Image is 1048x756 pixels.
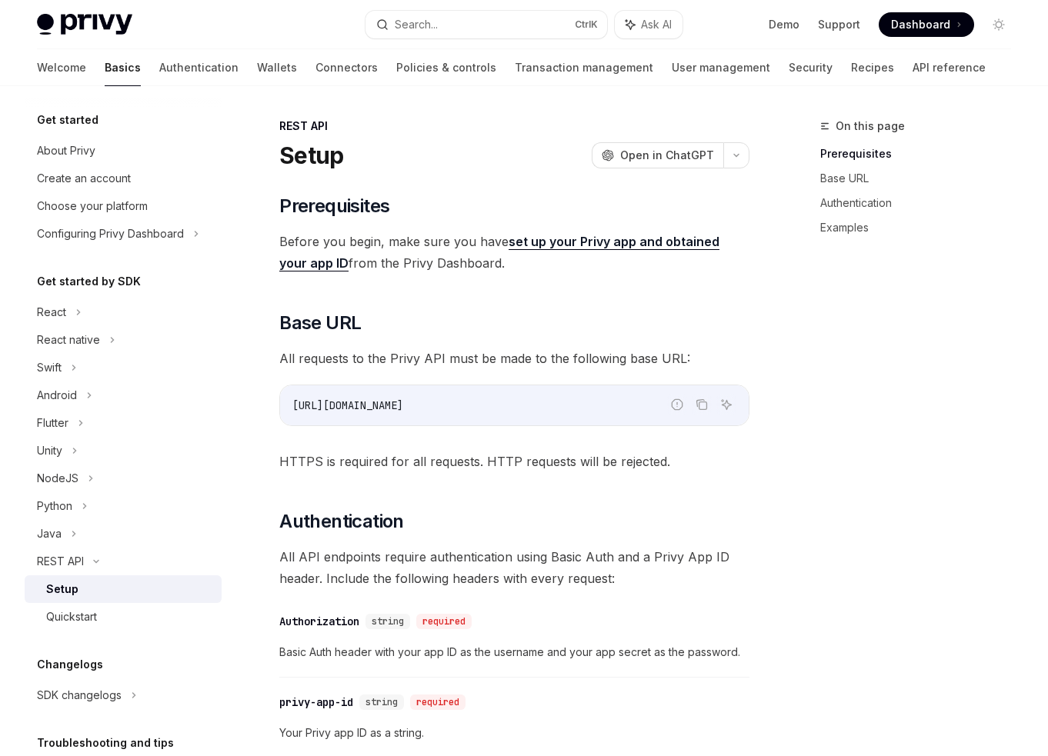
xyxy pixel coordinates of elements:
[25,575,222,603] a: Setup
[641,17,672,32] span: Ask AI
[279,694,353,710] div: privy-app-id
[37,197,148,215] div: Choose your platform
[818,17,860,32] a: Support
[986,12,1011,37] button: Toggle dark mode
[575,18,598,31] span: Ctrl K
[416,614,472,629] div: required
[37,469,78,488] div: NodeJS
[789,49,833,86] a: Security
[279,509,404,534] span: Authentication
[25,137,222,165] a: About Privy
[257,49,297,86] a: Wallets
[37,111,98,129] h5: Get started
[820,166,1023,191] a: Base URL
[620,148,714,163] span: Open in ChatGPT
[37,552,84,571] div: REST API
[279,194,389,218] span: Prerequisites
[315,49,378,86] a: Connectors
[836,117,905,135] span: On this page
[365,696,398,708] span: string
[46,580,78,598] div: Setup
[37,169,131,188] div: Create an account
[672,49,770,86] a: User management
[279,348,749,369] span: All requests to the Privy API must be made to the following base URL:
[592,142,723,168] button: Open in ChatGPT
[879,12,974,37] a: Dashboard
[820,215,1023,240] a: Examples
[279,311,361,335] span: Base URL
[279,118,749,134] div: REST API
[820,142,1023,166] a: Prerequisites
[692,395,712,415] button: Copy the contents from the code block
[372,615,404,628] span: string
[279,643,749,661] span: Basic Auth header with your app ID as the username and your app secret as the password.
[279,614,359,629] div: Authorization
[279,724,749,742] span: Your Privy app ID as a string.
[37,497,72,515] div: Python
[25,165,222,192] a: Create an account
[159,49,239,86] a: Authentication
[37,414,68,432] div: Flutter
[851,49,894,86] a: Recipes
[25,192,222,220] a: Choose your platform
[769,17,799,32] a: Demo
[615,11,683,38] button: Ask AI
[37,142,95,160] div: About Privy
[37,441,62,460] div: Unity
[396,49,496,86] a: Policies & controls
[37,655,103,674] h5: Changelogs
[37,331,100,349] div: React native
[410,694,466,710] div: required
[46,608,97,626] div: Quickstart
[105,49,141,86] a: Basics
[820,191,1023,215] a: Authentication
[279,231,749,274] span: Before you begin, make sure you have from the Privy Dashboard.
[292,398,403,412] span: [URL][DOMAIN_NAME]
[365,11,606,38] button: Search...CtrlK
[37,303,66,321] div: React
[37,358,62,377] div: Swift
[716,395,736,415] button: Ask AI
[891,17,950,32] span: Dashboard
[37,272,141,291] h5: Get started by SDK
[515,49,653,86] a: Transaction management
[37,49,86,86] a: Welcome
[395,15,438,34] div: Search...
[279,546,749,589] span: All API endpoints require authentication using Basic Auth and a Privy App ID header. Include the ...
[37,386,77,405] div: Android
[913,49,986,86] a: API reference
[279,142,343,169] h1: Setup
[25,603,222,631] a: Quickstart
[37,686,122,704] div: SDK changelogs
[37,225,184,243] div: Configuring Privy Dashboard
[37,734,174,752] h5: Troubleshooting and tips
[37,14,132,35] img: light logo
[667,395,687,415] button: Report incorrect code
[37,525,62,543] div: Java
[279,451,749,472] span: HTTPS is required for all requests. HTTP requests will be rejected.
